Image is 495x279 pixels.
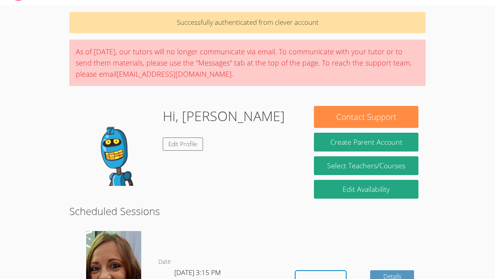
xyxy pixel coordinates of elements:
[69,203,426,219] h2: Scheduled Sessions
[163,138,203,151] a: Edit Profile
[163,106,285,126] h1: Hi, [PERSON_NAME]
[314,180,418,199] a: Edit Availability
[69,40,426,86] div: As of [DATE], our tutors will no longer communicate via email. To communicate with your tutor or ...
[314,106,418,128] button: Contact Support
[158,257,171,267] dt: Date
[77,106,156,186] img: default.png
[314,156,418,175] a: Select Teachers/Courses
[69,12,426,33] p: Successfully authenticated from clever account
[314,133,418,151] button: Create Parent Account
[174,268,221,277] span: [DATE] 3:15 PM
